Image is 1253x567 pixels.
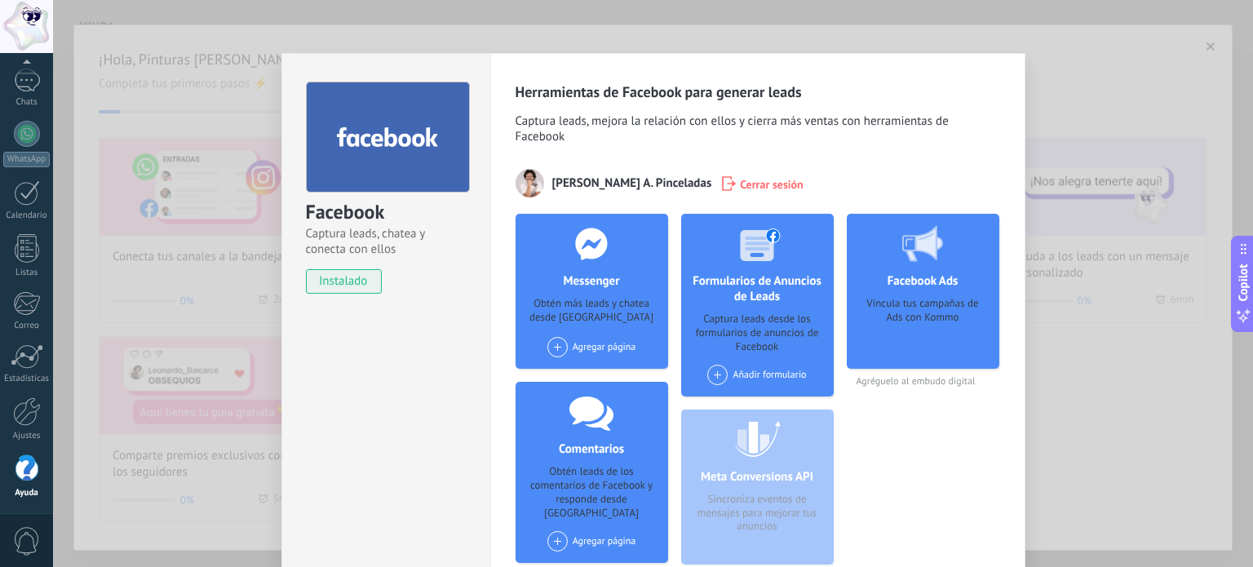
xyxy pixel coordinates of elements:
[681,273,834,304] h4: Formularios de Anuncios de Leads
[3,268,51,278] div: Listas
[552,175,712,191] span: [PERSON_NAME] A. Pinceladas
[3,488,51,498] div: Ayuda
[3,321,51,331] div: Correo
[307,269,381,294] span: instalado
[555,441,628,457] h4: Comentarios
[1235,264,1251,301] span: Copilot
[3,374,51,384] div: Estadísticas
[529,297,655,326] div: Obtén más leads y chatea desde [GEOGRAPHIC_DATA]
[860,297,986,358] div: Vincula tus campañas de Ads con Kommo
[694,312,821,354] div: Captura leads desde los formularios de anuncios de Facebook
[529,465,655,520] div: Obtén leads de los comentarios de Facebook y responde desde [GEOGRAPHIC_DATA]
[707,365,806,385] div: Añadir formulario
[3,210,51,221] div: Calendario
[516,82,1000,101] h3: Herramientas de Facebook para generar leads
[306,226,467,257] span: Captura leads, chatea y conecta con ellos
[516,113,1000,148] span: Captura leads, mejora la relación con ellos y cierra más ventas con herramientas de Facebook
[3,152,50,167] div: WhatsApp
[306,199,467,226] div: Facebook
[547,337,636,357] div: Agregar página
[3,97,51,108] div: Chats
[847,375,999,388] span: Agréguelo al embudo digital
[559,273,623,289] h4: Messenger
[740,175,804,192] span: Cerrar sesión
[883,273,963,289] h4: Facebook Ads
[3,431,51,441] div: Ajustes
[547,531,636,551] div: Agregar página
